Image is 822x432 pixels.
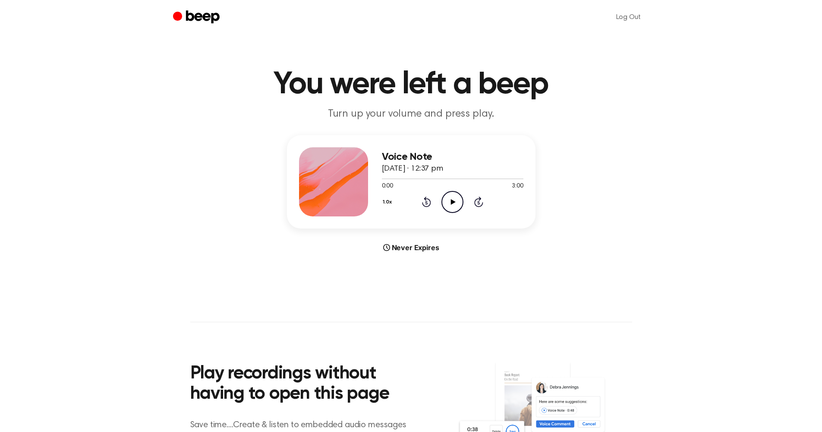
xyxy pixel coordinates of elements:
[382,182,393,191] span: 0:00
[382,151,523,163] h3: Voice Note
[190,364,423,405] h2: Play recordings without having to open this page
[608,7,649,28] a: Log Out
[173,9,222,26] a: Beep
[287,242,535,253] div: Never Expires
[246,107,577,121] p: Turn up your volume and press play.
[382,195,395,210] button: 1.0x
[382,165,443,173] span: [DATE] · 12:37 pm
[190,69,632,100] h1: You were left a beep
[512,182,523,191] span: 3:00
